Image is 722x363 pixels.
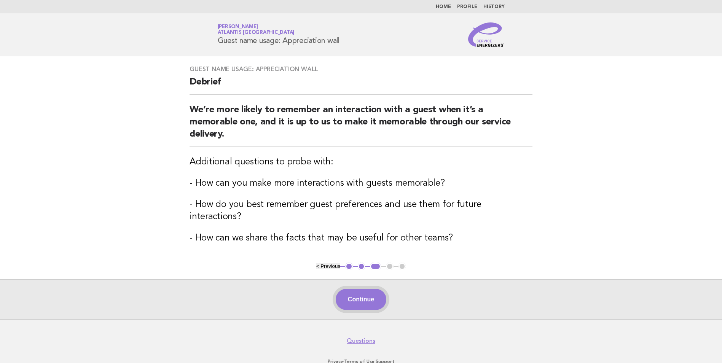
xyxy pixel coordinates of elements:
[345,263,353,270] button: 1
[358,263,365,270] button: 2
[190,156,532,168] h3: Additional questions to probe with:
[190,76,532,95] h2: Debrief
[190,199,532,223] h3: - How do you best remember guest preferences and use them for future interactions?
[218,25,339,45] h1: Guest name usage: Appreciation wall
[218,30,295,35] span: Atlantis [GEOGRAPHIC_DATA]
[347,337,375,345] a: Questions
[190,104,532,147] h2: We’re more likely to remember an interaction with a guest when it’s a memorable one, and it is up...
[483,5,505,9] a: History
[218,24,295,35] a: [PERSON_NAME]Atlantis [GEOGRAPHIC_DATA]
[316,263,340,269] button: < Previous
[436,5,451,9] a: Home
[336,289,386,310] button: Continue
[190,177,532,189] h3: - How can you make more interactions with guests memorable?
[468,22,505,47] img: Service Energizers
[190,65,532,73] h3: Guest name usage: Appreciation wall
[190,232,532,244] h3: - How can we share the facts that may be useful for other teams?
[370,263,381,270] button: 3
[457,5,477,9] a: Profile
